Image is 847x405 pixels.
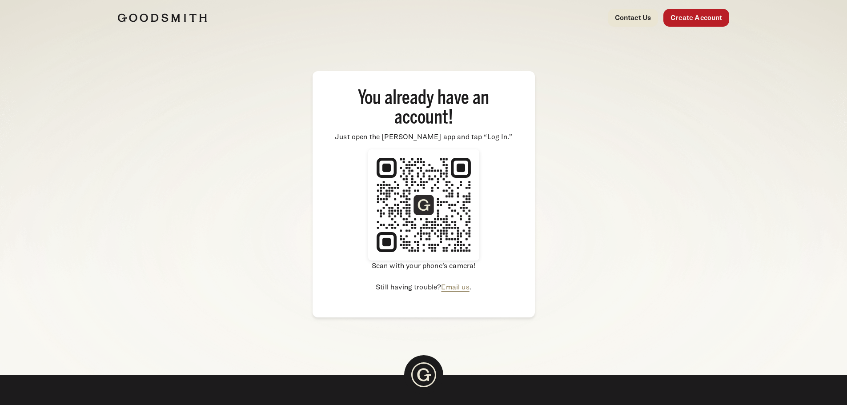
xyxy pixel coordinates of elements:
[368,149,479,261] img: Scan QR code
[663,9,729,27] a: Create Account
[118,13,207,22] img: Goodsmith
[441,283,469,291] a: Email us
[330,132,517,142] p: Just open the [PERSON_NAME] app and tap “Log In.”
[608,9,658,27] a: Contact Us
[330,282,517,293] p: Still having trouble? .
[330,261,517,271] p: Scan with your phone’s camera!
[404,355,443,394] img: Goodsmith Logo
[330,89,517,128] h2: You already have an account!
